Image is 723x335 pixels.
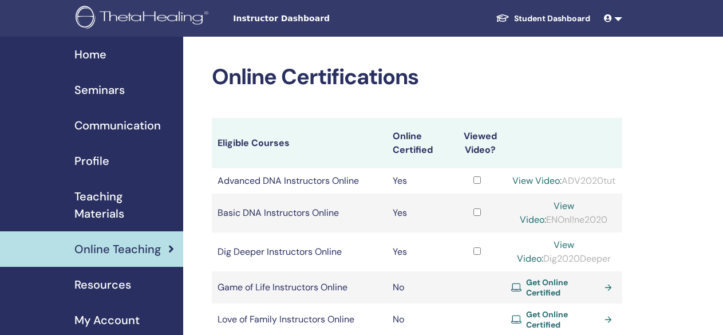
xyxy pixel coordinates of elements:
[74,117,161,134] span: Communication
[387,168,449,194] td: Yes
[74,312,140,329] span: My Account
[74,46,106,63] span: Home
[74,152,109,170] span: Profile
[511,174,617,188] div: ADV2020tut
[517,239,574,265] a: View Video:
[212,194,387,232] td: Basic DNA Instructors Online
[387,194,449,232] td: Yes
[387,232,449,271] td: Yes
[496,13,509,23] img: graduation-cap-white.svg
[387,271,449,304] td: No
[74,188,174,222] span: Teaching Materials
[233,13,405,25] span: Instructor Dashboard
[74,276,131,293] span: Resources
[76,6,212,31] img: logo.png
[74,241,161,258] span: Online Teaching
[449,118,505,168] th: Viewed Video?
[212,271,387,304] td: Game of Life Instructors Online
[511,199,617,227] div: ENOnl!ne2020
[387,118,449,168] th: Online Certified
[512,175,562,187] a: View Video:
[511,277,617,298] a: Get Online Certified
[212,118,387,168] th: Eligible Courses
[520,200,574,226] a: View Video:
[526,277,600,298] span: Get Online Certified
[511,309,617,330] a: Get Online Certified
[511,238,617,266] div: Dig2020Deeper
[74,81,125,98] span: Seminars
[212,232,387,271] td: Dig Deeper Instructors Online
[487,8,599,29] a: Student Dashboard
[526,309,600,330] span: Get Online Certified
[212,64,622,90] h2: Online Certifications
[212,168,387,194] td: Advanced DNA Instructors Online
